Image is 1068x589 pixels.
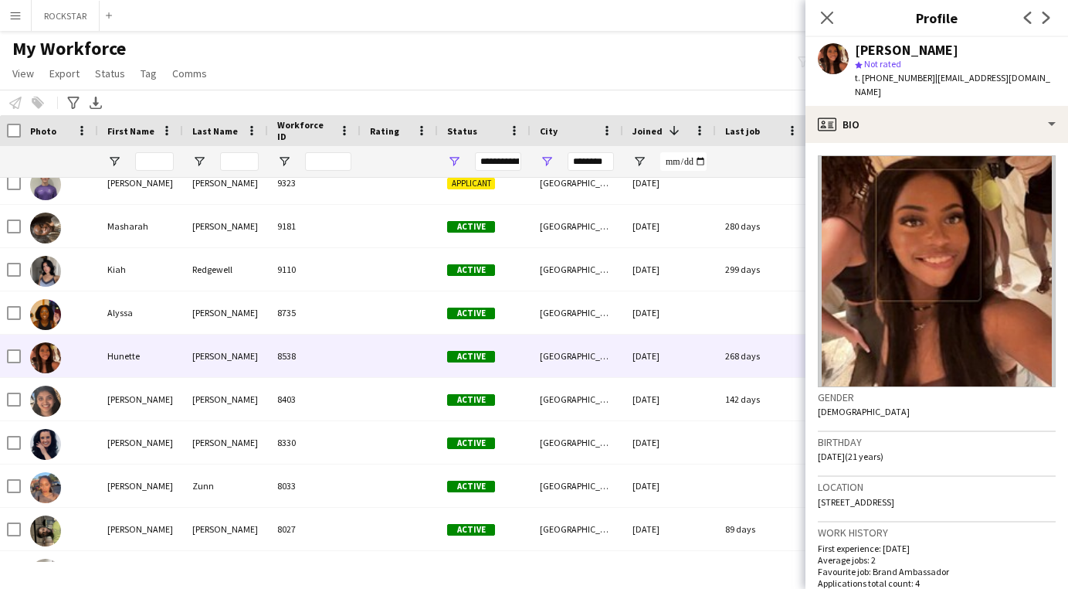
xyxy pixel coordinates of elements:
span: My Workforce [12,37,126,60]
div: Hunette [98,335,183,377]
span: Rating [370,125,399,137]
div: [DATE] [623,335,716,377]
span: Workforce ID [277,119,333,142]
div: [DATE] [623,248,716,291]
span: Applicant [447,178,495,189]
button: Open Filter Menu [540,155,554,169]
div: 9181 [268,205,361,247]
div: [GEOGRAPHIC_DATA] [531,508,623,550]
span: Export [49,66,80,80]
div: 299 days [716,248,809,291]
div: [PERSON_NAME] [183,421,268,464]
div: [PERSON_NAME] [98,378,183,420]
input: Workforce ID Filter Input [305,152,351,171]
div: 280 days [716,205,809,247]
div: 8330 [268,421,361,464]
span: Active [447,394,495,406]
button: Open Filter Menu [192,155,206,169]
div: 89 days [716,508,809,550]
div: [DATE] [623,162,716,204]
div: 8027 [268,508,361,550]
div: Kiah [98,248,183,291]
div: [GEOGRAPHIC_DATA] [531,421,623,464]
div: 8735 [268,291,361,334]
div: 8033 [268,465,361,507]
span: Active [447,221,495,233]
input: Last Name Filter Input [220,152,259,171]
div: [PERSON_NAME] [183,378,268,420]
img: Lisa Jones [30,429,61,460]
h3: Profile [805,8,1068,28]
div: Zunn [183,465,268,507]
span: Active [447,308,495,319]
div: [GEOGRAPHIC_DATA] [531,378,623,420]
div: [DATE] [623,508,716,550]
a: Tag [134,63,163,83]
button: Open Filter Menu [447,155,461,169]
div: [GEOGRAPHIC_DATA] [531,162,623,204]
span: [DATE] (21 years) [818,451,883,462]
span: Active [447,481,495,492]
img: Alyssa Greaves [30,299,61,330]
div: 9110 [268,248,361,291]
div: [GEOGRAPHIC_DATA] [531,291,623,334]
span: Comms [172,66,207,80]
a: Comms [166,63,213,83]
p: First experience: [DATE] [818,543,1056,554]
img: Joylin Theresa Joseph [30,386,61,417]
div: [PERSON_NAME] [183,291,268,334]
span: Photo [30,125,56,137]
img: Masharah Powell [30,213,61,243]
input: Joined Filter Input [660,152,707,171]
span: Active [447,351,495,363]
div: [PERSON_NAME] [183,335,268,377]
div: [GEOGRAPHIC_DATA] [531,205,623,247]
div: Bio [805,106,1068,143]
span: First Name [107,125,154,137]
h3: Work history [818,526,1056,540]
span: Joined [632,125,663,137]
span: [DEMOGRAPHIC_DATA] [818,406,910,417]
div: [PERSON_NAME] [98,508,183,550]
div: [PERSON_NAME] [98,162,183,204]
img: Crew avatar or photo [818,155,1056,387]
span: Last Name [192,125,238,137]
span: View [12,66,34,80]
div: [PERSON_NAME] [98,421,183,464]
div: 142 days [716,378,809,420]
div: [PERSON_NAME] [855,43,958,57]
div: 8403 [268,378,361,420]
div: Masharah [98,205,183,247]
img: Hunette Gomez [30,342,61,373]
a: View [6,63,40,83]
p: Average jobs: 2 [818,554,1056,566]
button: Open Filter Menu [277,155,291,169]
span: t. [PHONE_NUMBER] [855,72,935,83]
div: [PERSON_NAME] [98,465,183,507]
span: | [EMAIL_ADDRESS][DOMAIN_NAME] [855,72,1050,97]
button: ROCKSTAR [32,1,100,31]
div: [DATE] [623,421,716,464]
div: Alyssa [98,291,183,334]
span: Active [447,437,495,449]
img: Daniel Quansah [30,516,61,546]
h3: Gender [818,390,1056,404]
div: [DATE] [623,465,716,507]
app-action-btn: Advanced filters [64,94,83,112]
span: Tag [141,66,157,80]
img: Priscilla Zunn [30,472,61,503]
span: [STREET_ADDRESS] [818,496,894,508]
span: Status [447,125,477,137]
h3: Birthday [818,435,1056,449]
div: [GEOGRAPHIC_DATA] [531,248,623,291]
span: Last job [725,125,760,137]
input: City Filter Input [568,152,614,171]
div: [GEOGRAPHIC_DATA] [531,465,623,507]
span: Status [95,66,125,80]
div: [GEOGRAPHIC_DATA] [531,335,623,377]
input: First Name Filter Input [135,152,174,171]
h3: Location [818,480,1056,494]
span: Active [447,264,495,276]
div: 8538 [268,335,361,377]
span: Not rated [864,58,901,70]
